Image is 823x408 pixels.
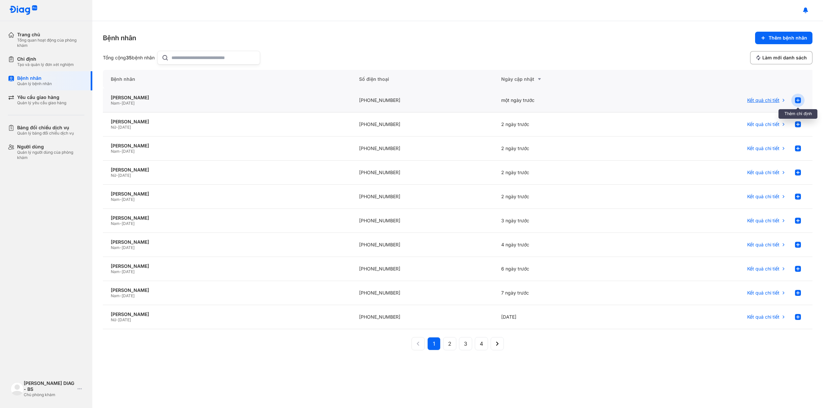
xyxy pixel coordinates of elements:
span: Làm mới danh sách [762,55,807,61]
div: [PHONE_NUMBER] [351,112,493,137]
span: Nữ [111,125,116,130]
span: Nam [111,197,120,202]
div: Bảng đối chiếu dịch vụ [17,125,74,131]
div: [DATE] [493,305,635,329]
div: [PERSON_NAME] [111,119,343,125]
div: 6 ngày trước [493,257,635,281]
div: [PHONE_NUMBER] [351,185,493,209]
div: 2 ngày trước [493,112,635,137]
div: Quản lý bệnh nhân [17,81,52,86]
span: [DATE] [118,173,131,178]
span: - [116,125,118,130]
span: 4 [480,340,483,348]
button: Làm mới danh sách [750,51,812,64]
span: Nữ [111,173,116,178]
span: Kết quả chi tiết [747,314,779,320]
span: 35 [126,55,132,60]
button: 4 [475,337,488,350]
div: [PHONE_NUMBER] [351,137,493,161]
div: 2 ngày trước [493,137,635,161]
span: Kết quả chi tiết [747,266,779,272]
div: Trang chủ [17,32,84,38]
div: Bệnh nhân [103,70,351,88]
span: - [116,317,118,322]
div: [PERSON_NAME] [111,287,343,293]
div: [PERSON_NAME] DIAG - BS [24,380,75,392]
span: - [120,269,122,274]
span: - [120,221,122,226]
div: Chủ phòng khám [24,392,75,397]
div: Yêu cầu giao hàng [17,94,66,100]
span: Kết quả chi tiết [747,170,779,175]
span: [DATE] [122,221,135,226]
div: một ngày trước [493,88,635,112]
div: Tổng quan hoạt động của phòng khám [17,38,84,48]
div: [PERSON_NAME] [111,95,343,101]
button: 3 [459,337,472,350]
div: 2 ngày trước [493,161,635,185]
span: - [120,197,122,202]
span: 1 [433,340,435,348]
div: Quản lý bảng đối chiếu dịch vụ [17,131,74,136]
img: logo [11,382,24,395]
div: [PHONE_NUMBER] [351,161,493,185]
span: [DATE] [122,101,135,106]
span: Kết quả chi tiết [747,97,779,103]
span: [DATE] [122,269,135,274]
span: Kết quả chi tiết [747,194,779,200]
div: Số điện thoại [351,70,493,88]
span: [DATE] [122,293,135,298]
span: Nam [111,245,120,250]
span: [DATE] [118,317,131,322]
div: 2 ngày trước [493,185,635,209]
div: 4 ngày trước [493,233,635,257]
div: Tổng cộng bệnh nhân [103,55,155,61]
span: [DATE] [118,125,131,130]
div: Ngày cập nhật [501,75,627,83]
div: [PERSON_NAME] [111,239,343,245]
div: [PERSON_NAME] [111,311,343,317]
div: [PHONE_NUMBER] [351,257,493,281]
div: [PERSON_NAME] [111,143,343,149]
span: 2 [448,340,451,348]
span: Nữ [111,317,116,322]
span: Kết quả chi tiết [747,242,779,248]
div: Bệnh nhân [103,33,136,43]
span: Nam [111,221,120,226]
span: [DATE] [122,149,135,154]
div: [PERSON_NAME] [111,215,343,221]
span: - [120,101,122,106]
div: [PERSON_NAME] [111,191,343,197]
div: Quản lý người dùng của phòng khám [17,150,84,160]
div: [PHONE_NUMBER] [351,209,493,233]
span: - [120,149,122,154]
div: 3 ngày trước [493,209,635,233]
div: [PHONE_NUMBER] [351,88,493,112]
div: [PHONE_NUMBER] [351,233,493,257]
div: 7 ngày trước [493,281,635,305]
div: [PERSON_NAME] [111,167,343,173]
span: Kết quả chi tiết [747,145,779,151]
span: Kết quả chi tiết [747,218,779,224]
span: Kết quả chi tiết [747,290,779,296]
span: - [116,173,118,178]
button: Thêm bệnh nhân [755,32,812,44]
button: 1 [427,337,441,350]
div: Người dùng [17,144,84,150]
div: Bệnh nhân [17,75,52,81]
span: 3 [464,340,467,348]
span: Nam [111,101,120,106]
span: - [120,245,122,250]
span: - [120,293,122,298]
span: Thêm bệnh nhân [769,35,807,41]
span: Nam [111,269,120,274]
div: [PHONE_NUMBER] [351,305,493,329]
div: [PERSON_NAME] [111,263,343,269]
span: Kết quả chi tiết [747,121,779,127]
img: logo [9,5,38,16]
span: [DATE] [122,197,135,202]
div: Tạo và quản lý đơn xét nghiệm [17,62,74,67]
div: Quản lý yêu cầu giao hàng [17,100,66,106]
span: Nam [111,293,120,298]
span: Nam [111,149,120,154]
